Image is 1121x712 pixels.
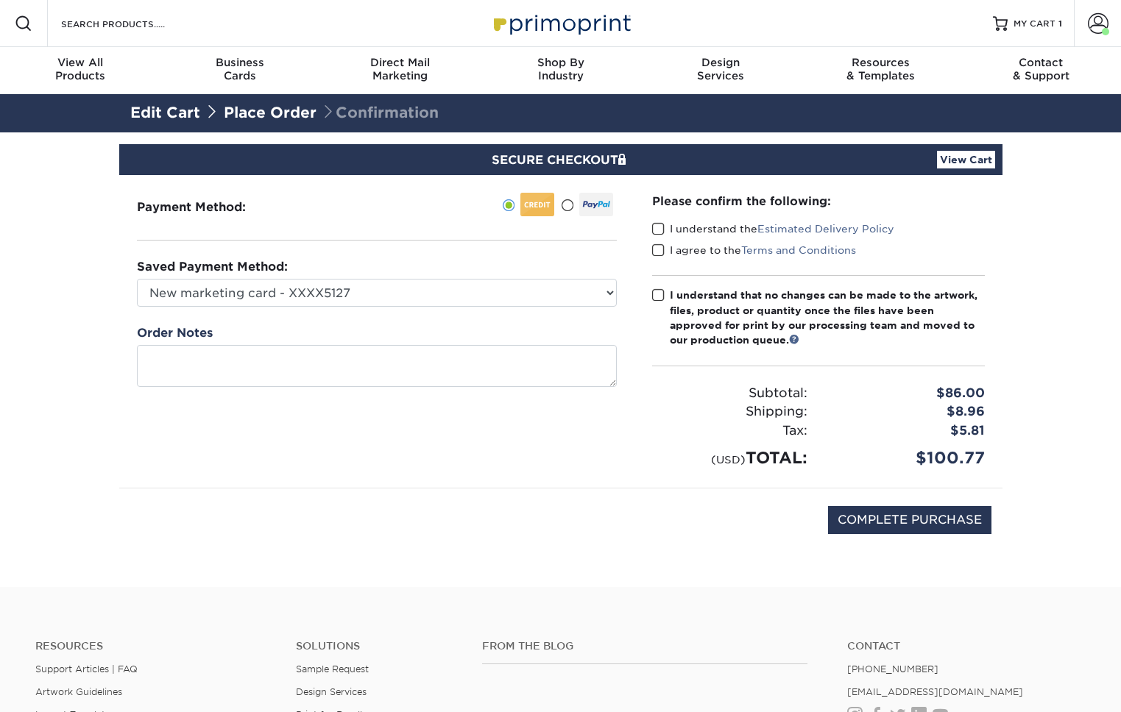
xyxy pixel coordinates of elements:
[641,384,818,403] div: Subtotal:
[801,47,961,94] a: Resources& Templates
[487,7,634,39] img: Primoprint
[35,663,138,674] a: Support Articles | FAQ
[641,402,818,421] div: Shipping:
[640,56,801,82] div: Services
[492,153,630,167] span: SECURE CHECKOUT
[847,640,1086,652] a: Contact
[137,200,282,214] h3: Payment Method:
[35,686,122,697] a: Artwork Guidelines
[741,244,856,256] a: Terms and Conditions
[481,47,641,94] a: Shop ByIndustry
[320,56,481,69] span: Direct Mail
[481,56,641,82] div: Industry
[296,686,367,697] a: Design Services
[757,223,894,235] a: Estimated Delivery Policy
[937,151,995,168] a: View Cart
[160,47,321,94] a: BusinessCards
[818,384,996,403] div: $86.00
[1058,18,1062,29] span: 1
[818,446,996,470] div: $100.77
[801,56,961,82] div: & Templates
[130,104,200,121] a: Edit Cart
[321,104,439,121] span: Confirmation
[818,421,996,441] div: $5.81
[640,56,801,69] span: Design
[137,324,213,342] label: Order Notes
[641,421,818,441] div: Tax:
[711,453,746,466] small: (USD)
[160,56,321,82] div: Cards
[296,663,369,674] a: Sample Request
[961,56,1121,69] span: Contact
[640,47,801,94] a: DesignServices
[847,663,938,674] a: [PHONE_NUMBER]
[320,56,481,82] div: Marketing
[160,56,321,69] span: Business
[320,47,481,94] a: Direct MailMarketing
[652,243,856,257] label: I agree to the
[482,640,807,652] h4: From the Blog
[224,104,317,121] a: Place Order
[670,288,985,348] div: I understand that no changes can be made to the artwork, files, product or quantity once the file...
[35,640,274,652] h4: Resources
[652,221,894,236] label: I understand the
[296,640,460,652] h4: Solutions
[961,56,1121,82] div: & Support
[1014,18,1055,30] span: MY CART
[641,446,818,470] div: TOTAL:
[60,15,203,32] input: SEARCH PRODUCTS.....
[828,506,991,534] input: COMPLETE PURCHASE
[961,47,1121,94] a: Contact& Support
[801,56,961,69] span: Resources
[652,193,985,210] div: Please confirm the following:
[481,56,641,69] span: Shop By
[818,402,996,421] div: $8.96
[847,686,1023,697] a: [EMAIL_ADDRESS][DOMAIN_NAME]
[137,258,288,276] label: Saved Payment Method:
